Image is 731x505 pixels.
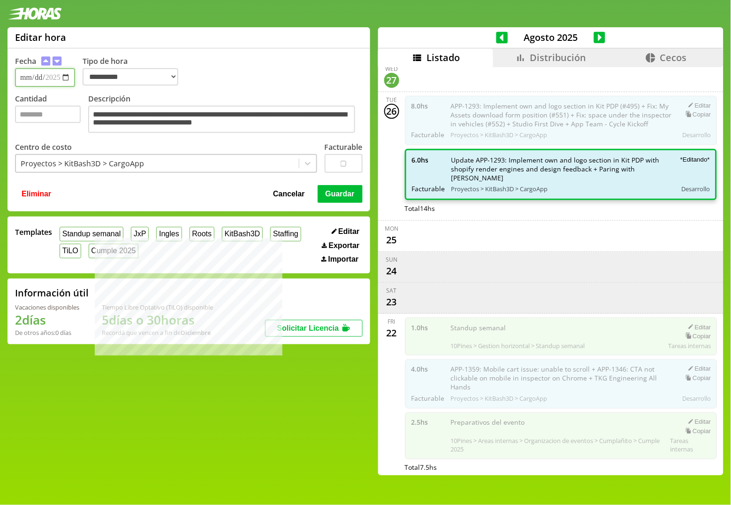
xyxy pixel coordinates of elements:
h1: 2 días [15,311,79,328]
textarea: Descripción [88,106,355,133]
span: Listado [426,51,460,64]
div: Tue [386,96,397,104]
div: 26 [384,104,399,119]
div: Total 14 hs [405,204,717,213]
span: Importar [328,255,359,264]
img: logotipo [8,8,62,20]
button: JxP [131,227,149,241]
button: Standup semanal [60,227,123,241]
button: Eliminar [19,185,54,203]
div: Proyectos > KitBash3D > CargoApp [21,158,144,169]
label: Descripción [88,93,363,135]
button: TiLO [60,244,81,258]
div: Wed [385,65,398,73]
span: Solicitar Licencia [277,324,339,332]
button: Guardar [318,185,363,203]
h2: Información útil [15,287,89,299]
label: Fecha [15,56,36,66]
button: Exportar [319,241,362,250]
div: 23 [384,295,399,310]
div: Mon [385,225,398,233]
b: Diciembre [181,328,211,337]
button: Cancelar [270,185,308,203]
button: Editar [329,227,363,236]
button: Staffing [270,227,301,241]
span: Exportar [329,241,360,250]
h1: 5 días o 30 horas [102,311,213,328]
div: Vacaciones disponibles [15,303,79,311]
div: 25 [384,233,399,248]
div: Sun [386,256,397,264]
div: De otros años: 0 días [15,328,79,337]
button: Solicitar Licencia [265,320,363,337]
span: Cecos [660,51,687,64]
div: Fri [388,318,396,326]
label: Facturable [325,142,363,152]
div: Sat [387,287,397,295]
label: Tipo de hora [83,56,186,87]
div: Recordá que vencen a fin de [102,328,213,337]
label: Cantidad [15,93,88,135]
div: Tiempo Libre Optativo (TiLO) disponible [102,303,213,311]
button: Ingles [156,227,182,241]
span: Editar [338,227,359,236]
div: Total 7.5 hs [405,463,717,472]
div: scrollable content [378,67,723,474]
input: Cantidad [15,106,81,123]
select: Tipo de hora [83,68,178,85]
button: Roots [190,227,214,241]
div: 24 [384,264,399,279]
button: Cumple 2025 [89,244,139,258]
button: KitBash3D [222,227,263,241]
span: Agosto 2025 [508,31,594,44]
h1: Editar hora [15,31,66,44]
span: Distribución [530,51,586,64]
label: Centro de costo [15,142,72,152]
span: Templates [15,227,52,237]
div: 22 [384,326,399,341]
div: 27 [384,73,399,88]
